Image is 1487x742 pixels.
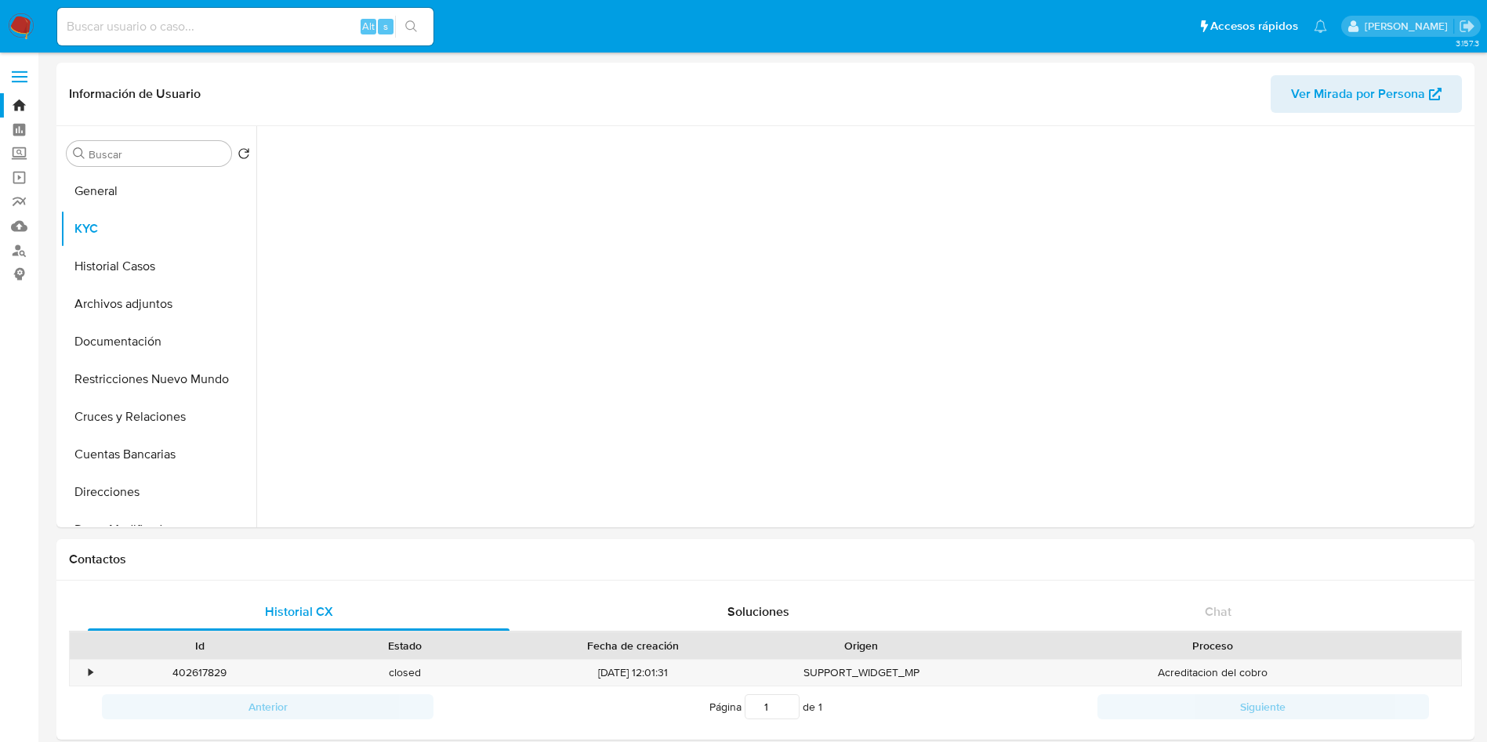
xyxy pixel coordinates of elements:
[362,19,375,34] span: Alt
[60,473,256,511] button: Direcciones
[709,694,822,719] span: Página de
[97,660,303,686] div: 402617829
[1210,18,1298,34] span: Accesos rápidos
[60,436,256,473] button: Cuentas Bancarias
[89,665,92,680] div: •
[265,603,333,621] span: Historial CX
[69,552,1462,567] h1: Contactos
[1314,20,1327,33] a: Notificaciones
[1205,603,1231,621] span: Chat
[727,603,789,621] span: Soluciones
[770,638,953,653] div: Origen
[102,694,433,719] button: Anterior
[1459,18,1475,34] a: Salir
[1291,75,1425,113] span: Ver Mirada por Persona
[60,248,256,285] button: Historial Casos
[303,660,508,686] div: closed
[759,660,964,686] div: SUPPORT_WIDGET_MP
[818,699,822,715] span: 1
[60,511,256,548] button: Datos Modificados
[60,360,256,398] button: Restricciones Nuevo Mundo
[975,638,1450,653] div: Proceso
[395,16,427,38] button: search-icon
[1271,75,1462,113] button: Ver Mirada por Persona
[57,16,433,37] input: Buscar usuario o caso...
[1097,694,1429,719] button: Siguiente
[519,638,748,653] div: Fecha de creación
[314,638,497,653] div: Estado
[1365,19,1453,34] p: damian.rodriguez@mercadolibre.com
[60,210,256,248] button: KYC
[60,323,256,360] button: Documentación
[60,398,256,436] button: Cruces y Relaciones
[108,638,292,653] div: Id
[73,147,85,160] button: Buscar
[383,19,388,34] span: s
[69,86,201,102] h1: Información de Usuario
[964,660,1461,686] div: Acreditacion del cobro
[60,285,256,323] button: Archivos adjuntos
[508,660,759,686] div: [DATE] 12:01:31
[60,172,256,210] button: General
[89,147,225,161] input: Buscar
[238,147,250,165] button: Volver al orden por defecto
